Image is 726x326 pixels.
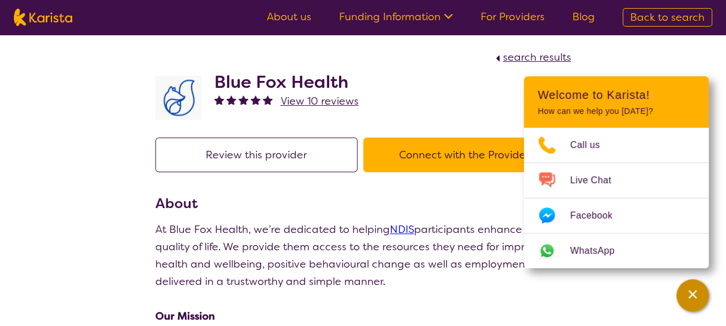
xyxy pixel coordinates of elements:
[339,10,453,24] a: Funding Information
[155,221,571,290] p: At Blue Fox Health, we’re dedicated to helping participants enhance their quality of life. We pro...
[623,8,712,27] a: Back to search
[481,10,545,24] a: For Providers
[155,76,202,120] img: lyehhyr6avbivpacwqcf.png
[538,88,695,102] h2: Welcome to Karista!
[155,138,358,172] button: Review this provider
[251,95,260,105] img: fullstar
[214,95,224,105] img: fullstar
[281,94,359,108] span: View 10 reviews
[267,10,311,24] a: About us
[570,136,614,154] span: Call us
[524,128,709,268] ul: Choose channel
[155,148,363,162] a: Review this provider
[503,50,571,64] span: search results
[524,76,709,268] div: Channel Menu
[572,10,595,24] a: Blog
[570,242,628,260] span: WhatsApp
[630,10,705,24] span: Back to search
[263,95,273,105] img: fullstar
[214,72,359,92] h2: Blue Fox Health
[676,279,709,312] button: Channel Menu
[538,106,695,116] p: How can we help you [DATE]?
[155,309,215,323] strong: Our Mission
[226,95,236,105] img: fullstar
[570,172,625,189] span: Live Chat
[363,148,571,162] a: Connect with the Provider
[239,95,248,105] img: fullstar
[570,207,626,224] span: Facebook
[390,223,414,236] a: NDIS
[493,50,571,64] a: search results
[14,9,72,26] img: Karista logo
[155,193,571,214] h3: About
[524,234,709,268] a: Web link opens in a new tab.
[363,138,565,172] button: Connect with the Provider
[281,92,359,110] a: View 10 reviews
